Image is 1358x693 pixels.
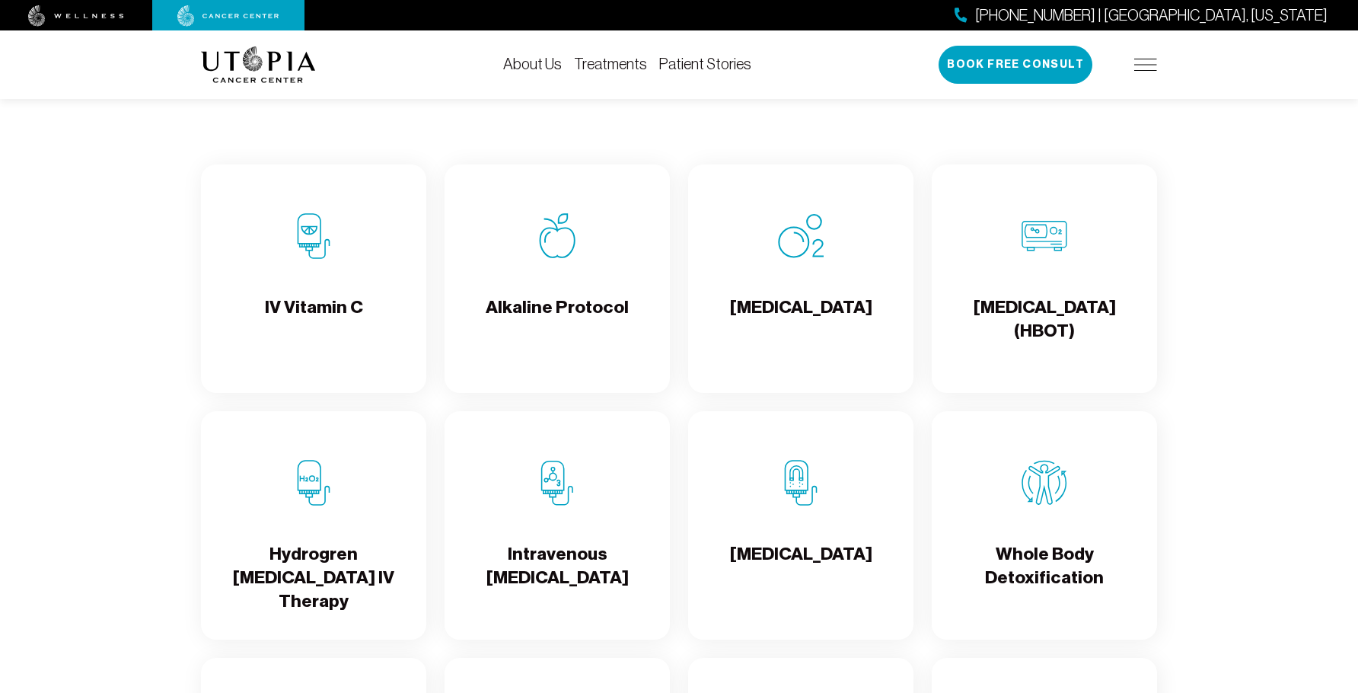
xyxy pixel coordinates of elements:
[445,411,670,640] a: Intravenous Ozone TherapyIntravenous [MEDICAL_DATA]
[932,411,1157,640] a: Whole Body DetoxificationWhole Body Detoxification
[778,460,824,506] img: Chelation Therapy
[534,213,580,259] img: Alkaline Protocol
[1134,59,1157,71] img: icon-hamburger
[659,56,751,72] a: Patient Stories
[201,46,316,83] img: logo
[213,542,414,614] h4: Hydrogren [MEDICAL_DATA] IV Therapy
[688,164,913,393] a: Oxygen Therapy[MEDICAL_DATA]
[778,213,824,259] img: Oxygen Therapy
[944,542,1145,592] h4: Whole Body Detoxification
[939,46,1092,84] button: Book Free Consult
[730,542,872,592] h4: [MEDICAL_DATA]
[730,295,872,345] h4: [MEDICAL_DATA]
[265,295,363,345] h4: IV Vitamin C
[955,5,1328,27] a: [PHONE_NUMBER] | [GEOGRAPHIC_DATA], [US_STATE]
[688,411,913,640] a: Chelation Therapy[MEDICAL_DATA]
[1022,460,1067,506] img: Whole Body Detoxification
[944,295,1145,345] h4: [MEDICAL_DATA] (HBOT)
[975,5,1328,27] span: [PHONE_NUMBER] | [GEOGRAPHIC_DATA], [US_STATE]
[457,542,658,592] h4: Intravenous [MEDICAL_DATA]
[201,411,426,640] a: Hydrogren Peroxide IV TherapyHydrogren [MEDICAL_DATA] IV Therapy
[445,164,670,393] a: Alkaline ProtocolAlkaline Protocol
[201,164,426,393] a: IV Vitamin CIV Vitamin C
[486,295,629,345] h4: Alkaline Protocol
[503,56,562,72] a: About Us
[28,5,124,27] img: wellness
[574,56,647,72] a: Treatments
[291,460,336,506] img: Hydrogren Peroxide IV Therapy
[177,5,279,27] img: cancer center
[932,164,1157,393] a: Hyperbaric Oxygen Therapy (HBOT)[MEDICAL_DATA] (HBOT)
[291,213,336,259] img: IV Vitamin C
[534,460,580,506] img: Intravenous Ozone Therapy
[1022,213,1067,259] img: Hyperbaric Oxygen Therapy (HBOT)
